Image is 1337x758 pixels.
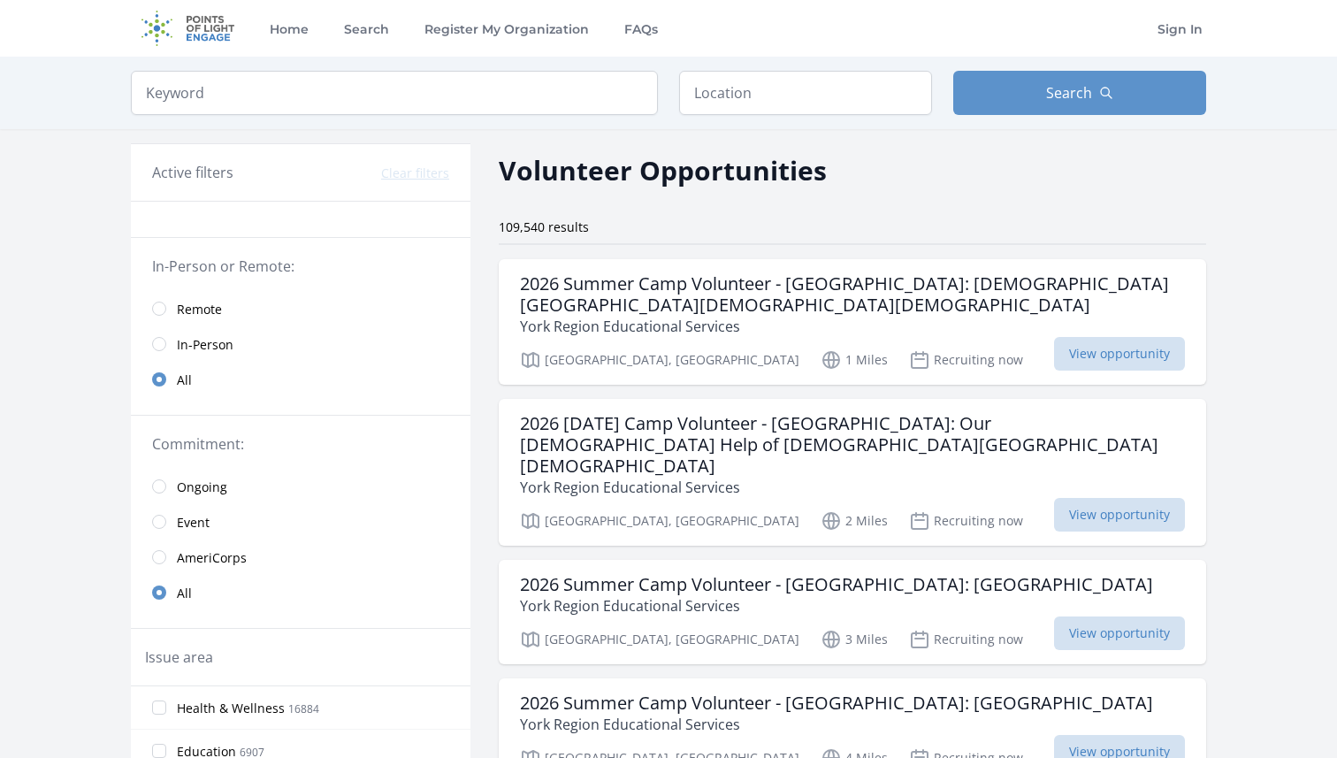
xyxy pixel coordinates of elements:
[520,477,1185,498] p: York Region Educational Services
[177,514,210,532] span: Event
[821,349,888,371] p: 1 Miles
[177,336,233,354] span: In-Person
[679,71,932,115] input: Location
[520,316,1185,337] p: York Region Educational Services
[1054,616,1185,650] span: View opportunity
[909,629,1023,650] p: Recruiting now
[499,150,827,190] h2: Volunteer Opportunities
[520,714,1153,735] p: York Region Educational Services
[1046,82,1092,103] span: Search
[131,540,470,575] a: AmeriCorps
[909,510,1023,532] p: Recruiting now
[499,560,1206,664] a: 2026 Summer Camp Volunteer - [GEOGRAPHIC_DATA]: [GEOGRAPHIC_DATA] York Region Educational Service...
[177,549,247,567] span: AmeriCorps
[499,259,1206,385] a: 2026 Summer Camp Volunteer - [GEOGRAPHIC_DATA]: [DEMOGRAPHIC_DATA][GEOGRAPHIC_DATA][DEMOGRAPHIC_D...
[131,326,470,362] a: In-Person
[177,301,222,318] span: Remote
[1054,498,1185,532] span: View opportunity
[520,349,799,371] p: [GEOGRAPHIC_DATA], [GEOGRAPHIC_DATA]
[909,349,1023,371] p: Recruiting now
[131,71,658,115] input: Keyword
[131,575,470,610] a: All
[152,162,233,183] h3: Active filters
[953,71,1206,115] button: Search
[499,218,589,235] span: 109,540 results
[131,469,470,504] a: Ongoing
[177,371,192,389] span: All
[499,399,1206,546] a: 2026 [DATE] Camp Volunteer - [GEOGRAPHIC_DATA]: Our [DEMOGRAPHIC_DATA] Help of [DEMOGRAPHIC_DATA]...
[821,510,888,532] p: 2 Miles
[152,433,449,455] legend: Commitment:
[177,700,285,717] span: Health & Wellness
[520,273,1185,316] h3: 2026 Summer Camp Volunteer - [GEOGRAPHIC_DATA]: [DEMOGRAPHIC_DATA][GEOGRAPHIC_DATA][DEMOGRAPHIC_D...
[152,744,166,758] input: Education 6907
[520,629,799,650] p: [GEOGRAPHIC_DATA], [GEOGRAPHIC_DATA]
[1054,337,1185,371] span: View opportunity
[145,647,213,668] legend: Issue area
[131,504,470,540] a: Event
[520,510,799,532] p: [GEOGRAPHIC_DATA], [GEOGRAPHIC_DATA]
[520,595,1153,616] p: York Region Educational Services
[520,693,1153,714] h3: 2026 Summer Camp Volunteer - [GEOGRAPHIC_DATA]: [GEOGRAPHIC_DATA]
[152,256,449,277] legend: In-Person or Remote:
[177,585,192,602] span: All
[821,629,888,650] p: 3 Miles
[381,165,449,182] button: Clear filters
[520,574,1153,595] h3: 2026 Summer Camp Volunteer - [GEOGRAPHIC_DATA]: [GEOGRAPHIC_DATA]
[288,701,319,716] span: 16884
[131,362,470,397] a: All
[152,701,166,715] input: Health & Wellness 16884
[520,413,1185,477] h3: 2026 [DATE] Camp Volunteer - [GEOGRAPHIC_DATA]: Our [DEMOGRAPHIC_DATA] Help of [DEMOGRAPHIC_DATA]...
[131,291,470,326] a: Remote
[177,479,227,496] span: Ongoing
